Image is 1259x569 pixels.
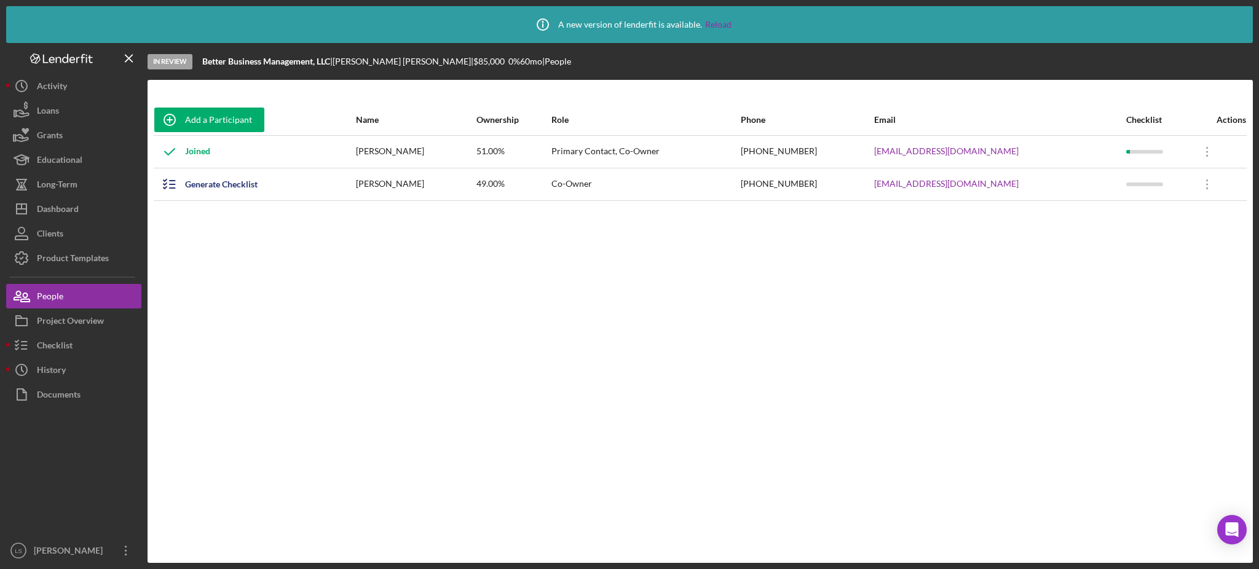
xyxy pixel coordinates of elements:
[37,123,63,151] div: Grants
[154,108,264,132] button: Add a Participant
[31,538,111,566] div: [PERSON_NAME]
[874,115,1125,125] div: Email
[356,136,475,167] div: [PERSON_NAME]
[6,333,141,358] button: Checklist
[476,115,551,125] div: Ownership
[551,169,740,200] div: Co-Owner
[6,147,141,172] button: Educational
[874,179,1019,189] a: [EMAIL_ADDRESS][DOMAIN_NAME]
[6,284,141,308] button: People
[6,382,141,407] button: Documents
[542,57,571,66] div: | People
[185,172,258,197] div: Generate Checklist
[37,308,104,336] div: Project Overview
[154,172,270,197] button: Generate Checklist
[6,197,141,221] button: Dashboard
[741,136,874,167] div: [PHONE_NUMBER]
[37,197,79,224] div: Dashboard
[37,147,82,175] div: Educational
[6,246,141,270] button: Product Templates
[705,20,732,29] a: Reload
[6,172,141,197] button: Long-Term
[37,246,109,273] div: Product Templates
[520,57,542,66] div: 60 mo
[37,358,66,385] div: History
[37,74,67,101] div: Activity
[37,382,81,410] div: Documents
[473,56,505,66] span: $85,000
[333,57,473,66] div: [PERSON_NAME] [PERSON_NAME] |
[6,123,141,147] button: Grants
[37,221,63,249] div: Clients
[15,547,22,554] text: LS
[6,98,141,123] button: Loans
[476,169,551,200] div: 49.00%
[148,54,192,69] div: In Review
[6,538,141,563] button: LS[PERSON_NAME]
[185,108,252,132] div: Add a Participant
[508,57,520,66] div: 0 %
[37,172,77,200] div: Long-Term
[37,98,59,126] div: Loans
[202,56,330,66] b: Better Business Management, LLC
[527,9,732,40] div: A new version of lenderfit is available.
[356,115,475,125] div: Name
[6,74,141,98] button: Activity
[37,333,73,361] div: Checklist
[6,221,141,246] button: Clients
[741,169,874,200] div: [PHONE_NUMBER]
[1192,115,1246,125] div: Actions
[356,169,475,200] div: [PERSON_NAME]
[6,308,141,333] button: Project Overview
[37,284,63,312] div: People
[741,115,874,125] div: Phone
[551,115,740,125] div: Role
[154,136,210,167] div: Joined
[551,136,740,167] div: Primary Contact, Co-Owner
[1217,515,1247,544] div: Open Intercom Messenger
[202,57,333,66] div: |
[476,136,551,167] div: 51.00%
[1126,115,1191,125] div: Checklist
[6,358,141,382] button: History
[874,146,1019,156] a: [EMAIL_ADDRESS][DOMAIN_NAME]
